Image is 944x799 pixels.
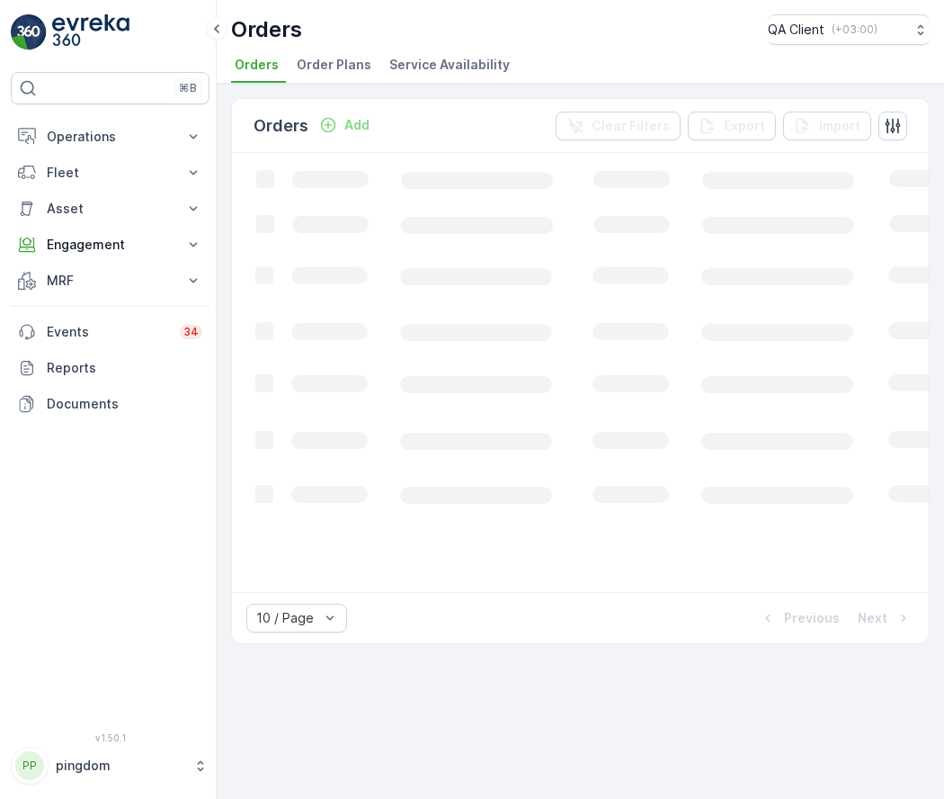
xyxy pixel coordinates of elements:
[254,113,308,139] p: Orders
[11,191,209,227] button: Asset
[856,607,914,629] button: Next
[183,325,199,339] p: 34
[11,386,209,422] a: Documents
[52,14,129,50] img: logo_light-DOdMpM7g.png
[47,200,174,218] p: Asset
[688,112,776,140] button: Export
[592,117,670,135] p: Clear Filters
[11,732,209,743] span: v 1.50.1
[344,116,370,134] p: Add
[556,112,681,140] button: Clear Filters
[11,314,209,350] a: Events34
[819,117,860,135] p: Import
[11,350,209,386] a: Reports
[784,609,840,627] p: Previous
[832,22,877,37] p: ( +03:00 )
[389,56,510,74] span: Service Availability
[11,263,209,299] button: MRF
[757,607,842,629] button: Previous
[47,359,202,377] p: Reports
[231,15,302,44] p: Orders
[783,112,871,140] button: Import
[47,323,169,341] p: Events
[768,14,930,45] button: QA Client(+03:00)
[47,272,174,290] p: MRF
[47,164,174,182] p: Fleet
[768,21,824,39] p: QA Client
[235,56,279,74] span: Orders
[11,747,209,785] button: PPpingdom
[724,117,765,135] p: Export
[15,751,44,780] div: PP
[11,227,209,263] button: Engagement
[11,14,47,50] img: logo
[47,395,202,413] p: Documents
[11,119,209,155] button: Operations
[858,609,887,627] p: Next
[297,56,371,74] span: Order Plans
[47,128,174,146] p: Operations
[312,114,377,136] button: Add
[179,81,197,95] p: ⌘B
[56,757,184,775] p: pingdom
[11,155,209,191] button: Fleet
[47,236,174,254] p: Engagement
